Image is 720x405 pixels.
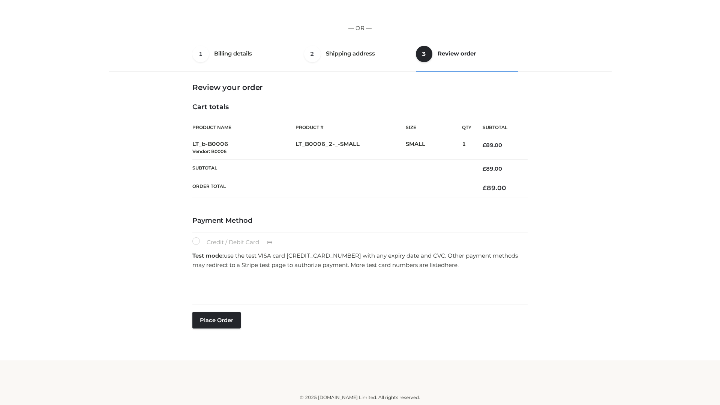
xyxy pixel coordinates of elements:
td: LT_b-B0006 [192,136,295,160]
iframe: Secure payment input frame [191,272,526,300]
label: Credit / Debit Card [192,237,280,247]
span: £ [483,165,486,172]
th: Order Total [192,178,471,198]
a: here [445,261,457,268]
th: Subtotal [471,119,528,136]
th: Product # [295,119,406,136]
button: Place order [192,312,241,328]
th: Product Name [192,119,295,136]
div: © 2025 [DOMAIN_NAME] Limited. All rights reserved. [111,394,609,401]
p: — OR — [111,23,609,33]
th: Size [406,119,458,136]
bdi: 89.00 [483,165,502,172]
bdi: 89.00 [483,184,506,192]
bdi: 89.00 [483,142,502,148]
span: £ [483,142,486,148]
span: £ [483,184,487,192]
img: Credit / Debit Card [263,238,277,247]
h4: Payment Method [192,217,528,225]
th: Qty [462,119,471,136]
th: Subtotal [192,159,471,178]
p: use the test VISA card [CREDIT_CARD_NUMBER] with any expiry date and CVC. Other payment methods m... [192,251,528,270]
td: LT_B0006_2-_-SMALL [295,136,406,160]
td: SMALL [406,136,462,160]
td: 1 [462,136,471,160]
h3: Review your order [192,83,528,92]
strong: Test mode: [192,252,224,259]
h4: Cart totals [192,103,528,111]
small: Vendor: B0006 [192,148,226,154]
